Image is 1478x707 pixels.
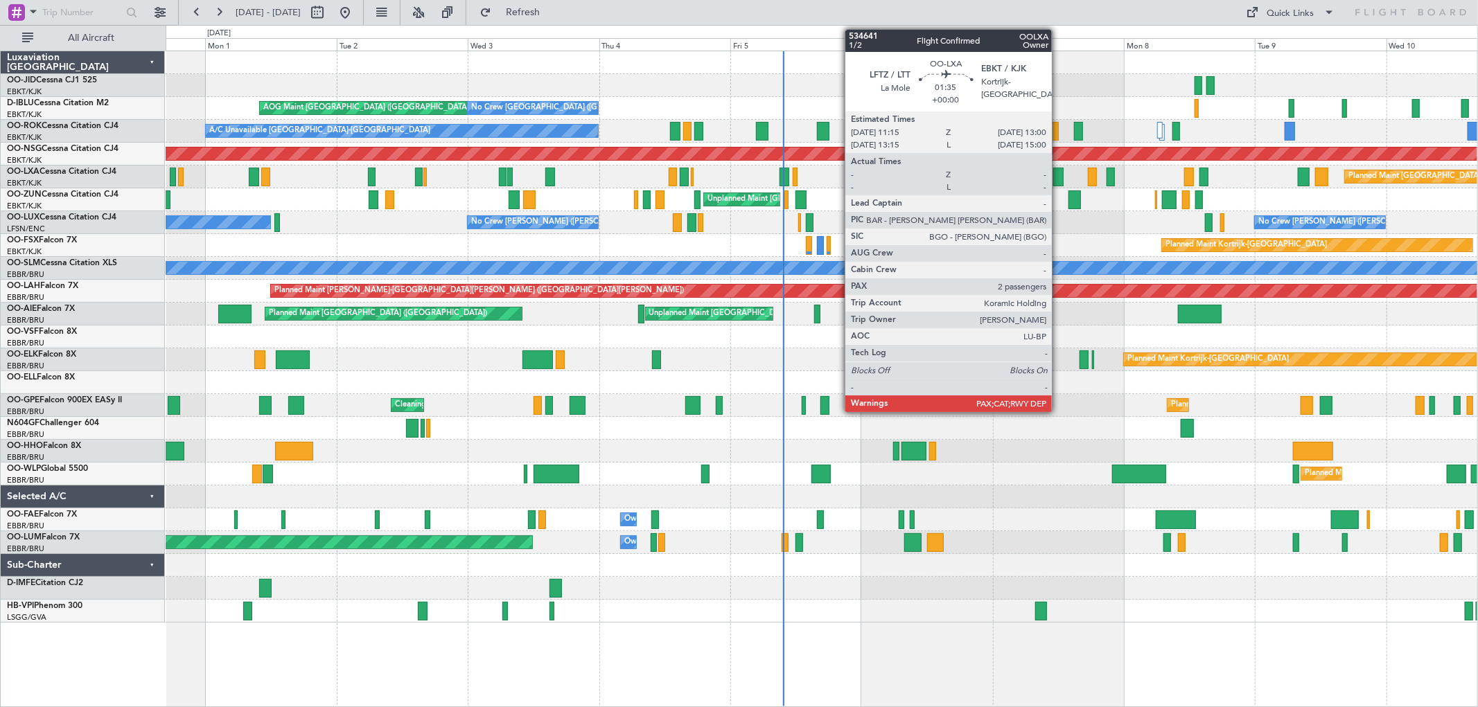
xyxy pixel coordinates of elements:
[7,465,88,473] a: OO-WLPGlobal 5500
[207,28,231,39] div: [DATE]
[993,38,1124,51] div: Sun 7
[7,396,39,404] span: OO-GPE
[7,213,39,222] span: OO-LUX
[1127,349,1289,370] div: Planned Maint Kortrijk-[GEOGRAPHIC_DATA]
[7,122,118,130] a: OO-ROKCessna Citation CJ4
[7,190,42,199] span: OO-ZUN
[7,361,44,371] a: EBBR/BRU
[7,338,44,348] a: EBBR/BRU
[471,98,703,118] div: No Crew [GEOGRAPHIC_DATA] ([GEOGRAPHIC_DATA] National)
[7,579,83,587] a: D-IMFECitation CJ2
[7,475,44,485] a: EBBR/BRU
[1171,395,1422,415] div: Planned Maint [GEOGRAPHIC_DATA] ([GEOGRAPHIC_DATA] National)
[7,305,37,313] span: OO-AIE
[7,373,75,382] a: OO-ELLFalcon 8X
[624,532,719,553] div: Owner Melsbroek Air Base
[7,132,42,143] a: EBKT/KJK
[471,212,637,233] div: No Crew [PERSON_NAME] ([PERSON_NAME])
[7,406,44,417] a: EBBR/BRU
[1124,38,1255,51] div: Mon 8
[7,533,42,542] span: OO-LUM
[7,602,34,610] span: HB-VPI
[7,99,109,107] a: D-IBLUCessna Citation M2
[7,544,44,554] a: EBBR/BRU
[274,280,684,301] div: Planned Maint [PERSON_NAME]-[GEOGRAPHIC_DATA][PERSON_NAME] ([GEOGRAPHIC_DATA][PERSON_NAME])
[42,2,122,23] input: Trip Number
[468,38,599,51] div: Wed 3
[1258,212,1425,233] div: No Crew [PERSON_NAME] ([PERSON_NAME])
[7,373,37,382] span: OO-ELL
[1165,235,1327,256] div: Planned Maint Kortrijk-[GEOGRAPHIC_DATA]
[1255,38,1386,51] div: Tue 9
[7,282,40,290] span: OO-LAH
[7,328,39,336] span: OO-VSF
[7,259,40,267] span: OO-SLM
[7,109,42,120] a: EBKT/KJK
[15,27,150,49] button: All Aircraft
[1305,463,1405,484] div: Planned Maint Milan (Linate)
[599,38,730,51] div: Thu 4
[7,76,36,84] span: OO-JID
[7,612,46,623] a: LSGG/GVA
[7,602,82,610] a: HB-VPIPhenom 300
[1240,1,1342,24] button: Quick Links
[7,168,39,176] span: OO-LXA
[7,579,35,587] span: D-IMFE
[7,87,42,97] a: EBKT/KJK
[7,190,118,199] a: OO-ZUNCessna Citation CJ4
[7,442,43,450] span: OO-HHO
[7,259,117,267] a: OO-SLMCessna Citation XLS
[7,396,122,404] a: OO-GPEFalcon 900EX EASy II
[7,328,77,336] a: OO-VSFFalcon 8X
[7,521,44,531] a: EBBR/BRU
[7,465,41,473] span: OO-WLP
[7,213,116,222] a: OO-LUXCessna Citation CJ4
[7,350,38,359] span: OO-ELK
[7,76,97,84] a: OO-JIDCessna CJ1 525
[7,236,39,244] span: OO-FSX
[861,38,992,51] div: Sat 6
[7,155,42,165] a: EBKT/KJK
[1267,7,1314,21] div: Quick Links
[7,315,44,325] a: EBBR/BRU
[209,120,430,141] div: A/C Unavailable [GEOGRAPHIC_DATA]-[GEOGRAPHIC_DATA]
[263,98,504,118] div: AOG Maint [GEOGRAPHIC_DATA] ([GEOGRAPHIC_DATA] National)
[7,168,116,176] a: OO-LXACessna Citation CJ4
[7,419,99,427] a: N604GFChallenger 604
[395,395,626,415] div: Cleaning [GEOGRAPHIC_DATA] ([GEOGRAPHIC_DATA] National)
[7,442,81,450] a: OO-HHOFalcon 8X
[7,269,44,280] a: EBBR/BRU
[337,38,468,51] div: Tue 2
[36,33,146,43] span: All Aircraft
[7,305,75,313] a: OO-AIEFalcon 7X
[7,201,42,211] a: EBKT/KJK
[7,145,42,153] span: OO-NSG
[7,99,34,107] span: D-IBLU
[7,247,42,257] a: EBKT/KJK
[473,1,556,24] button: Refresh
[7,510,39,519] span: OO-FAE
[494,8,552,17] span: Refresh
[7,510,77,519] a: OO-FAEFalcon 7X
[7,178,42,188] a: EBKT/KJK
[7,236,77,244] a: OO-FSXFalcon 7X
[7,452,44,463] a: EBBR/BRU
[236,6,301,19] span: [DATE] - [DATE]
[7,419,39,427] span: N604GF
[7,282,78,290] a: OO-LAHFalcon 7X
[7,145,118,153] a: OO-NSGCessna Citation CJ4
[624,509,719,530] div: Owner Melsbroek Air Base
[7,350,76,359] a: OO-ELKFalcon 8X
[730,38,861,51] div: Fri 5
[7,533,80,542] a: OO-LUMFalcon 7X
[7,224,45,234] a: LFSN/ENC
[7,292,44,303] a: EBBR/BRU
[205,38,336,51] div: Mon 1
[707,189,935,210] div: Unplanned Maint [GEOGRAPHIC_DATA] ([GEOGRAPHIC_DATA])
[7,429,44,440] a: EBBR/BRU
[7,122,42,130] span: OO-ROK
[269,303,487,324] div: Planned Maint [GEOGRAPHIC_DATA] ([GEOGRAPHIC_DATA])
[649,303,910,324] div: Unplanned Maint [GEOGRAPHIC_DATA] ([GEOGRAPHIC_DATA] National)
